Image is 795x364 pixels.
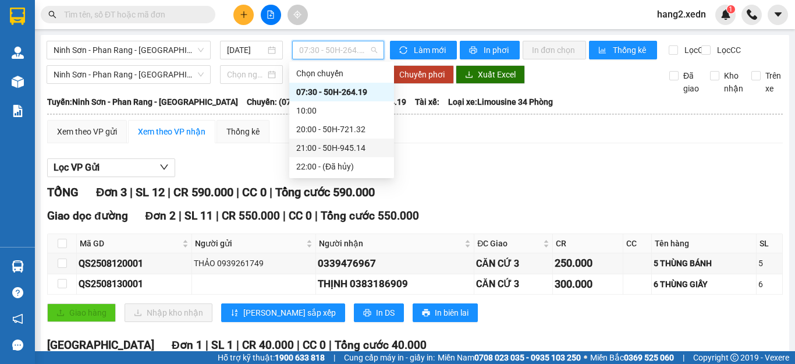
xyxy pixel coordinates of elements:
[130,185,133,199] span: |
[438,351,581,364] span: Miền Nam
[329,338,332,352] span: |
[54,66,204,83] span: Ninh Sơn - Phan Rang - Sài Gòn
[54,41,204,59] span: Ninh Sơn - Phan Rang - Sài Gòn
[654,257,754,270] div: 5 THÙNG BÁNH
[484,44,510,56] span: In phơi
[236,338,239,352] span: |
[555,255,621,271] div: 250.000
[363,309,371,318] span: printer
[275,185,375,199] span: Tổng cước 590.000
[288,5,308,25] button: aim
[283,209,286,222] span: |
[54,160,100,175] span: Lọc VP Gửi
[12,47,24,59] img: warehouse-icon
[712,44,743,56] span: Lọc CC
[422,309,430,318] span: printer
[269,185,272,199] span: |
[296,67,387,80] div: Chọn chuyến
[523,41,586,59] button: In đơn chọn
[145,209,176,222] span: Đơn 2
[758,278,780,291] div: 6
[721,9,731,20] img: icon-new-feature
[222,209,280,222] span: CR 550.000
[179,209,182,222] span: |
[47,97,238,107] b: Tuyến: Ninh Sơn - Phan Rang - [GEOGRAPHIC_DATA]
[768,5,788,25] button: caret-down
[267,10,275,19] span: file-add
[96,185,127,199] span: Đơn 3
[648,7,715,22] span: hang2.xedn
[218,351,325,364] span: Hỗ trợ kỹ thuật:
[98,55,160,70] li: (c) 2017
[390,41,457,59] button: syncLàm mới
[289,209,312,222] span: CC 0
[227,68,265,81] input: Chọn ngày
[319,237,462,250] span: Người nhận
[236,185,239,199] span: |
[623,234,652,253] th: CC
[296,160,387,173] div: 22:00 - (Đã hủy)
[413,303,478,322] button: printerIn biên lai
[12,76,24,88] img: warehouse-icon
[415,96,439,108] span: Tài xế:
[758,257,780,270] div: 5
[729,5,733,13] span: 1
[730,354,739,362] span: copyright
[335,338,427,352] span: Tổng cước 40.000
[221,303,345,322] button: sort-ascending[PERSON_NAME] sắp xếp
[727,5,735,13] sup: 1
[159,162,169,172] span: down
[478,68,516,81] span: Xuất Excel
[376,306,395,319] span: In DS
[172,338,203,352] span: Đơn 1
[761,69,786,95] span: Trên xe
[12,105,24,117] img: solution-icon
[247,96,332,108] span: Chuyến: (07:30 [DATE])
[477,237,541,250] span: ĐC Giao
[194,257,314,270] div: THẢO 0939261749
[315,209,318,222] span: |
[590,351,674,364] span: Miền Bắc
[233,5,254,25] button: plus
[469,46,479,55] span: printer
[195,237,304,250] span: Người gửi
[296,104,387,117] div: 10:00
[456,65,525,84] button: downloadXuất Excel
[261,5,281,25] button: file-add
[126,15,154,43] img: logo.jpg
[652,234,757,253] th: Tên hàng
[12,313,23,324] span: notification
[136,185,165,199] span: SL 12
[296,142,387,154] div: 21:00 - 50H-945.14
[79,277,190,291] div: QS2508130001
[47,303,116,322] button: uploadGiao hàng
[98,44,160,54] b: [DOMAIN_NAME]
[435,306,469,319] span: In biên lai
[12,287,23,298] span: question-circle
[757,234,783,253] th: SL
[47,209,128,222] span: Giao dọc đường
[242,185,267,199] span: CC 0
[297,338,300,352] span: |
[465,70,473,80] span: download
[333,351,335,364] span: |
[747,9,757,20] img: phone-icon
[624,353,674,362] strong: 0369 525 060
[138,125,205,138] div: Xem theo VP nhận
[48,10,56,19] span: search
[211,338,233,352] span: SL 1
[226,125,260,138] div: Thống kê
[354,303,404,322] button: printerIn DS
[474,353,581,362] strong: 0708 023 035 - 0935 103 250
[303,338,326,352] span: CC 0
[344,351,435,364] span: Cung cấp máy in - giấy in:
[296,123,387,136] div: 20:00 - 50H-721.32
[184,209,213,222] span: SL 11
[296,86,387,98] div: 07:30 - 50H-264.19
[318,256,472,271] div: 0339476967
[293,10,301,19] span: aim
[679,69,704,95] span: Đã giao
[476,256,551,271] div: CĂN CỨ 3
[240,10,248,19] span: plus
[613,44,648,56] span: Thống kê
